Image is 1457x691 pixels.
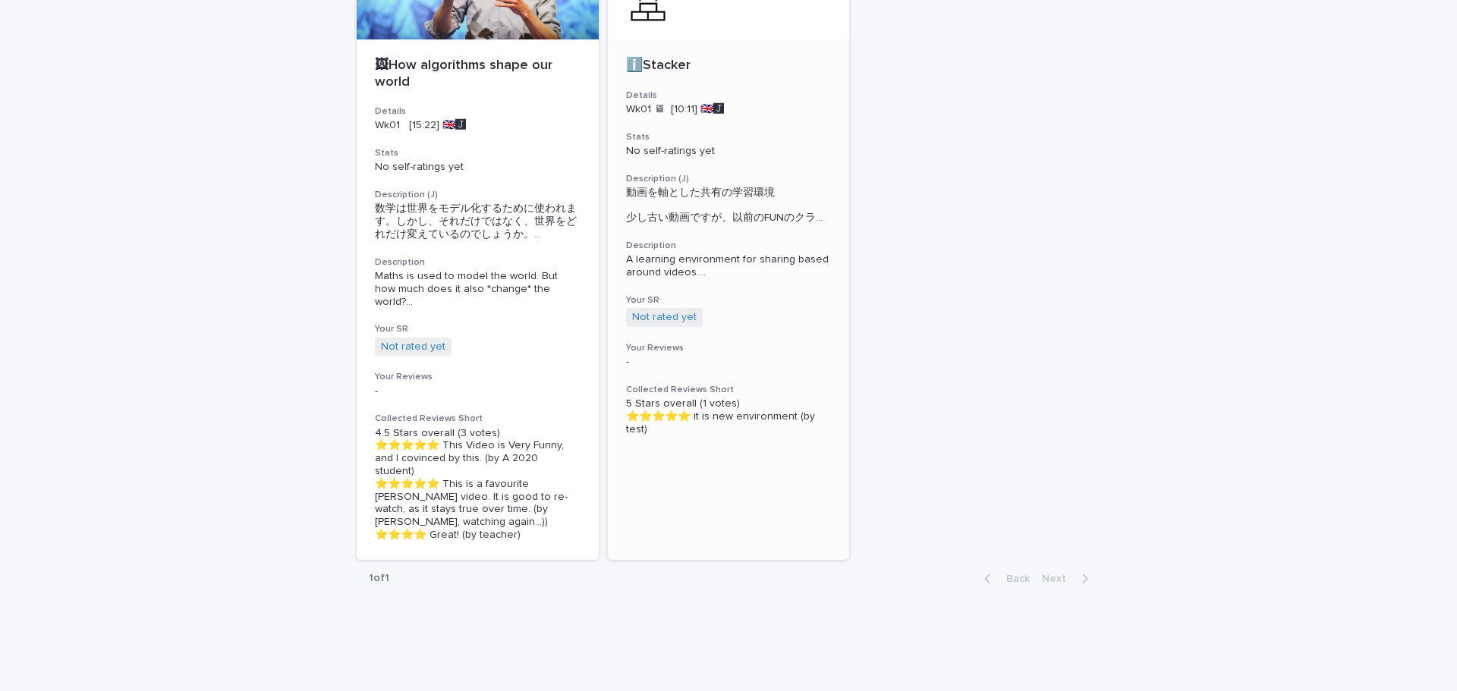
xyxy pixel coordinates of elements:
span: A learning environment for sharing based around videos. ... [626,253,832,279]
p: 5 Stars overall (1 votes) ⭐️⭐️⭐️⭐️⭐️ it is new environment (by test) [626,397,832,435]
span: Back [997,573,1030,584]
h3: Your Reviews [626,342,832,354]
a: Not rated yet [381,341,445,353]
p: No self-ratings yet [375,161,581,174]
p: No self-ratings yet [626,145,832,158]
p: 🖼How algorithms shape our world [375,58,581,90]
h3: Details [626,90,832,102]
h3: Description (J) [375,189,581,201]
button: Next [1036,572,1100,586]
div: Maths is used to model the world. But how much does it also *change* the world? You will hear the... [375,270,581,308]
div: 数学は世界をモデル化するために使われます。しかし、それだけではなく、世界をどれだけ変えているのでしょうか。 ブラックボックス」という言葉を耳にすることがありますが、これは実際には理解できない方法... [375,203,581,240]
p: - [375,385,581,398]
h3: Description [626,240,832,252]
span: Next [1042,573,1075,584]
h3: Your SR [626,294,832,306]
a: Not rated yet [632,311,697,324]
h3: Description [375,256,581,269]
h3: Collected Reviews Short [375,413,581,425]
span: 動画を軸とした共有の学習環境 少し古い動画ですが、以前のFUNのクラ ... [626,187,832,225]
h3: Stats [375,147,581,159]
h3: Collected Reviews Short [626,384,832,396]
h3: Your SR [375,323,581,335]
p: - [626,356,832,369]
p: Wk01 🖥 [10:11] 🇬🇧🅹️ [626,103,832,116]
h3: Description (J) [626,173,832,185]
p: ℹ️Stacker [626,58,832,74]
h3: Stats [626,131,832,143]
p: Wk01 [15:22] 🇬🇧🅹️ [375,119,581,132]
span: Maths is used to model the world. But how much does it also *change* the world? ... [375,270,581,308]
div: A learning environment for sharing based around videos. The video is a little old, and you can se... [626,253,832,279]
p: 4.5 Stars overall (3 votes) ⭐️⭐️⭐️⭐️⭐️ This Video is Very Funny, and I covinced by this. (by A 20... [375,427,581,542]
h3: Your Reviews [375,371,581,383]
h3: Details [375,105,581,118]
button: Back [972,572,1036,586]
div: 動画を軸とした共有の学習環境 少し古い動画ですが、以前のFUNのクラスシステム「manaba」をご覧いただけます。 0:00 Stackerを用いる理由 0:52 講義の検索方法 1:09 学習... [626,187,832,225]
span: 数学は世界をモデル化するために使われます。しかし、それだけではなく、世界をどれだけ変えているのでしょうか。 ... [375,203,581,240]
p: 1 of 1 [357,560,401,597]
